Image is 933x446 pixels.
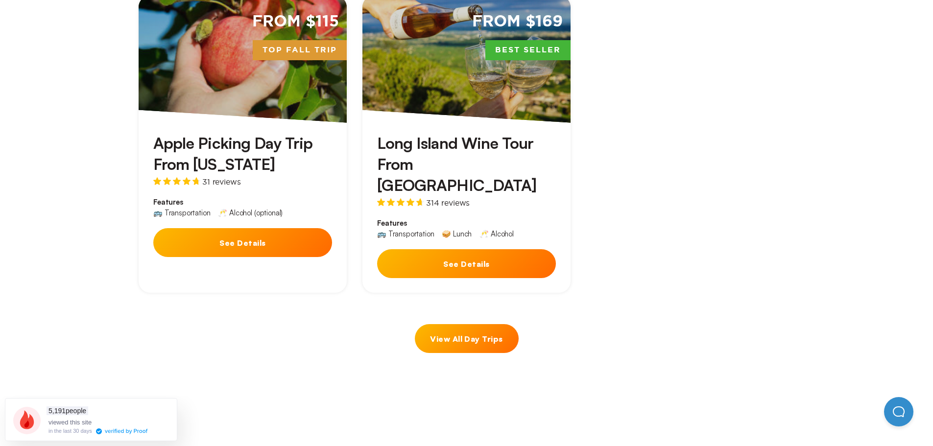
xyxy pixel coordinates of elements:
button: See Details [377,249,556,278]
div: 🥪 Lunch [442,230,472,237]
span: Features [153,197,332,207]
div: 🚌 Transportation [153,209,210,216]
span: From $115 [252,11,339,32]
span: Top Fall Trip [253,40,347,61]
span: 31 reviews [202,178,240,186]
a: View All Day Trips [415,324,519,353]
div: in the last 30 days [48,428,92,434]
span: Best Seller [485,40,571,61]
span: From $169 [472,11,563,32]
h3: Long Island Wine Tour From [GEOGRAPHIC_DATA] [377,133,556,196]
div: 🥂 Alcohol (optional) [218,209,283,216]
span: people [47,406,88,415]
span: 5,191 [48,407,66,415]
span: viewed this site [48,419,92,426]
h3: Apple Picking Day Trip From [US_STATE] [153,133,332,175]
div: 🥂 Alcohol [479,230,514,237]
button: See Details [153,228,332,257]
div: 🚌 Transportation [377,230,434,237]
iframe: Help Scout Beacon - Open [884,397,913,426]
span: Features [377,218,556,228]
span: 314 reviews [426,199,470,207]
